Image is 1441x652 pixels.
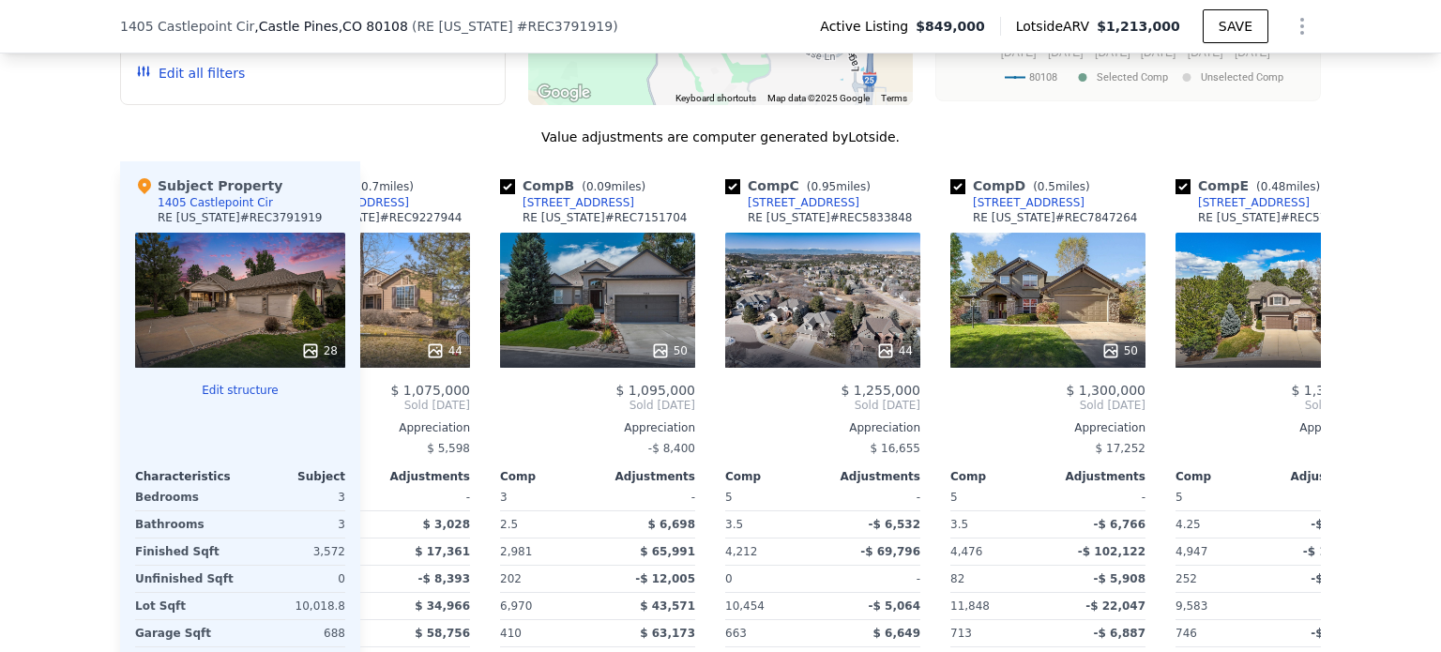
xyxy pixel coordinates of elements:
[1273,469,1371,484] div: Adjustments
[244,538,345,565] div: 3,572
[950,511,1044,538] div: 3.5
[135,538,236,565] div: Finished Sqft
[1201,71,1283,83] text: Unselected Comp
[950,176,1098,195] div: Comp D
[748,210,913,225] div: RE [US_STATE] # REC5833848
[1303,545,1371,558] span: -$ 160,587
[725,398,920,413] span: Sold [DATE]
[1094,627,1145,640] span: -$ 6,887
[500,627,522,640] span: 410
[415,599,470,613] span: $ 34,966
[135,566,236,592] div: Unfinished Sqft
[916,17,985,36] span: $849,000
[1203,9,1268,43] button: SAVE
[1096,442,1145,455] span: $ 17,252
[950,420,1145,435] div: Appreciation
[725,195,859,210] a: [STREET_ADDRESS]
[500,195,634,210] a: [STREET_ADDRESS]
[244,593,345,619] div: 10,018.8
[1176,511,1269,538] div: 4.25
[135,383,345,398] button: Edit structure
[415,627,470,640] span: $ 58,756
[586,180,612,193] span: 0.09
[135,176,282,195] div: Subject Property
[1198,195,1310,210] div: [STREET_ADDRESS]
[827,566,920,592] div: -
[361,180,379,193] span: 0.7
[871,442,920,455] span: $ 16,655
[376,484,470,510] div: -
[1141,46,1176,59] text: [DATE]
[811,180,836,193] span: 0.95
[1097,71,1168,83] text: Selected Comp
[725,491,733,504] span: 5
[1235,46,1270,59] text: [DATE]
[500,572,522,585] span: 202
[615,383,695,398] span: $ 1,095,000
[135,593,236,619] div: Lot Sqft
[533,81,595,105] a: Open this area in Google Maps (opens a new window)
[244,484,345,510] div: 3
[725,545,757,558] span: 4,212
[574,180,653,193] span: ( miles)
[973,195,1085,210] div: [STREET_ADDRESS]
[275,420,470,435] div: Appreciation
[240,469,345,484] div: Subject
[135,469,240,484] div: Characteristics
[427,442,470,455] span: $ 5,598
[500,511,594,538] div: 2.5
[415,545,470,558] span: $ 17,361
[1025,180,1097,193] span: ( miles)
[1052,484,1145,510] div: -
[523,195,634,210] div: [STREET_ADDRESS]
[827,484,920,510] div: -
[869,518,920,531] span: -$ 6,532
[1176,398,1371,413] span: Sold [DATE]
[820,17,916,36] span: Active Listing
[881,93,907,103] a: Terms
[860,545,920,558] span: -$ 69,796
[354,398,470,413] span: Sold [DATE]
[799,180,878,193] span: ( miles)
[423,518,470,531] span: $ 3,028
[135,511,236,538] div: Bathrooms
[950,398,1145,413] span: Sold [DATE]
[244,511,345,538] div: 3
[1176,195,1310,210] a: [STREET_ADDRESS]
[1095,46,1130,59] text: [DATE]
[640,599,695,613] span: $ 43,571
[725,599,765,613] span: 10,454
[640,627,695,640] span: $ 63,173
[244,566,345,592] div: 0
[500,469,598,484] div: Comp
[533,81,595,105] img: Google
[120,17,254,36] span: 1405 Castlepoint Cir
[950,627,972,640] span: 713
[500,398,695,413] span: Sold [DATE]
[748,195,859,210] div: [STREET_ADDRESS]
[841,383,920,398] span: $ 1,255,000
[301,341,338,360] div: 28
[1176,469,1273,484] div: Comp
[244,620,345,646] div: 688
[412,17,618,36] div: ( )
[876,341,913,360] div: 44
[601,484,695,510] div: -
[297,210,463,225] div: RE [US_STATE] # REC9227944
[418,572,470,585] span: -$ 8,393
[1078,545,1145,558] span: -$ 102,122
[1261,180,1286,193] span: 0.48
[950,545,982,558] span: 4,476
[1001,46,1037,59] text: [DATE]
[1029,71,1057,83] text: 80108
[426,341,463,360] div: 44
[1176,545,1207,558] span: 4,947
[725,627,747,640] span: 663
[648,518,695,531] span: $ 6,698
[158,210,323,225] div: RE [US_STATE] # REC3791919
[950,572,964,585] span: 82
[725,176,878,195] div: Comp C
[500,420,695,435] div: Appreciation
[651,341,688,360] div: 50
[1066,383,1145,398] span: $ 1,300,000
